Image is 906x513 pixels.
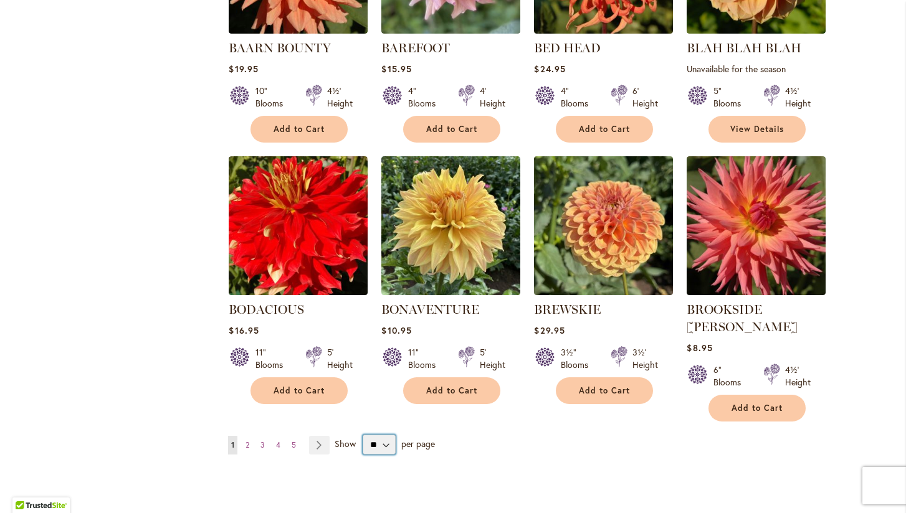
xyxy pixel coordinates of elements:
a: BAARN BOUNTY [229,40,331,55]
div: 4½' Height [785,85,811,110]
span: Add to Cart [732,403,783,413]
span: $24.95 [534,63,565,75]
button: Add to Cart [556,377,653,404]
iframe: Launch Accessibility Center [9,469,44,504]
a: BONAVENTURE [381,302,479,317]
a: Baarn Bounty [229,24,368,36]
button: Add to Cart [250,377,348,404]
span: Add to Cart [579,385,630,396]
span: Add to Cart [426,385,477,396]
div: 4" Blooms [561,85,596,110]
button: Add to Cart [403,116,500,143]
span: Show [335,438,356,449]
a: 5 [288,436,299,454]
div: 5' Height [480,346,505,371]
a: View Details [708,116,806,143]
span: 2 [246,440,249,449]
span: $19.95 [229,63,258,75]
button: Add to Cart [403,377,500,404]
div: 11" Blooms [255,346,290,371]
span: 3 [260,440,265,449]
a: BED HEAD [534,40,601,55]
a: BODACIOUS [229,286,368,298]
span: Add to Cart [274,385,325,396]
div: 3½" Blooms [561,346,596,371]
a: 4 [273,436,284,454]
div: 4½' Height [785,364,811,388]
a: BAREFOOT [381,24,520,36]
div: 5' Height [327,346,353,371]
span: View Details [730,124,784,134]
a: BROOKSIDE CHERI [687,286,826,298]
span: $8.95 [687,342,712,354]
div: 4½' Height [327,85,353,110]
div: 6' Height [632,85,658,110]
div: 3½' Height [632,346,658,371]
a: Bonaventure [381,286,520,298]
span: per page [401,438,435,449]
a: BED HEAD [534,24,673,36]
div: 11" Blooms [408,346,443,371]
span: $16.95 [229,324,259,336]
a: BREWSKIE [534,286,673,298]
span: $10.95 [381,324,411,336]
a: BODACIOUS [229,302,304,317]
button: Add to Cart [250,116,348,143]
a: BAREFOOT [381,40,450,55]
div: 5" Blooms [713,85,748,110]
span: $15.95 [381,63,411,75]
div: 6" Blooms [713,364,748,388]
img: BREWSKIE [534,156,673,295]
span: Add to Cart [274,124,325,134]
a: 3 [257,436,268,454]
img: BODACIOUS [229,156,368,295]
a: 2 [242,436,252,454]
div: 4" Blooms [408,85,443,110]
a: BROOKSIDE [PERSON_NAME] [687,302,798,334]
span: Add to Cart [579,124,630,134]
span: 4 [276,440,280,449]
a: Blah Blah Blah [687,24,826,36]
button: Add to Cart [556,116,653,143]
span: 1 [231,440,234,449]
span: 5 [292,440,296,449]
span: Add to Cart [426,124,477,134]
img: BROOKSIDE CHERI [687,156,826,295]
span: $29.95 [534,324,565,336]
img: Bonaventure [381,156,520,295]
div: 4' Height [480,85,505,110]
button: Add to Cart [708,395,806,421]
a: BREWSKIE [534,302,601,317]
div: 10" Blooms [255,85,290,110]
p: Unavailable for the season [687,63,826,75]
a: BLAH BLAH BLAH [687,40,801,55]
